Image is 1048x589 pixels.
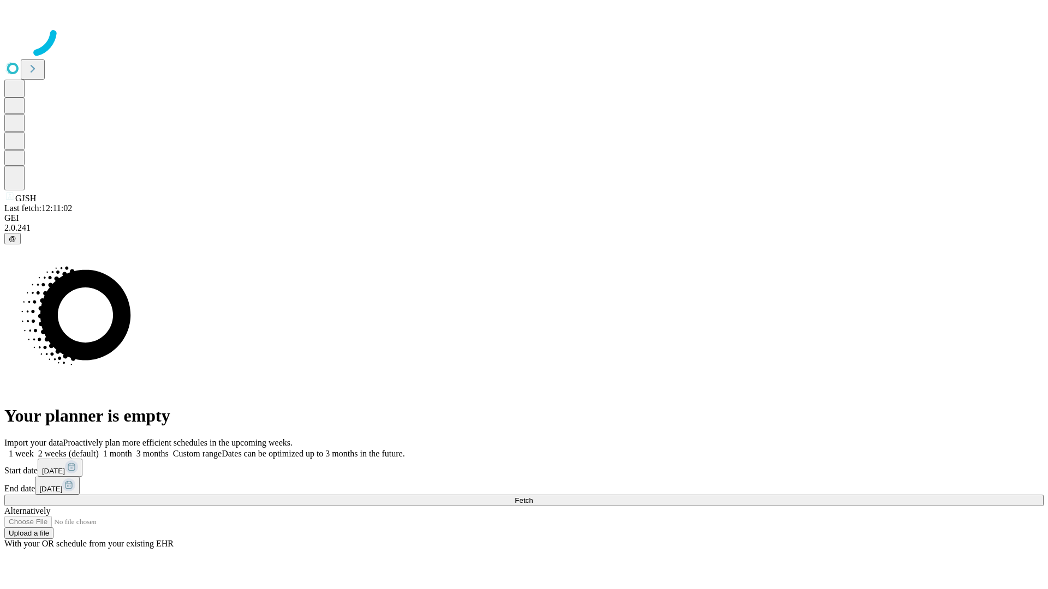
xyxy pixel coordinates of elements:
[9,449,34,458] span: 1 week
[9,235,16,243] span: @
[38,459,82,477] button: [DATE]
[4,438,63,447] span: Import your data
[4,213,1044,223] div: GEI
[4,233,21,244] button: @
[4,506,50,515] span: Alternatively
[39,485,62,493] span: [DATE]
[63,438,293,447] span: Proactively plan more efficient schedules in the upcoming weeks.
[103,449,132,458] span: 1 month
[15,194,36,203] span: GJSH
[4,527,53,539] button: Upload a file
[4,203,72,213] span: Last fetch: 12:11:02
[35,477,80,495] button: [DATE]
[136,449,169,458] span: 3 months
[4,495,1044,506] button: Fetch
[4,223,1044,233] div: 2.0.241
[38,449,99,458] span: 2 weeks (default)
[515,496,533,504] span: Fetch
[4,459,1044,477] div: Start date
[4,477,1044,495] div: End date
[173,449,222,458] span: Custom range
[222,449,404,458] span: Dates can be optimized up to 3 months in the future.
[4,539,174,548] span: With your OR schedule from your existing EHR
[42,467,65,475] span: [DATE]
[4,406,1044,426] h1: Your planner is empty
